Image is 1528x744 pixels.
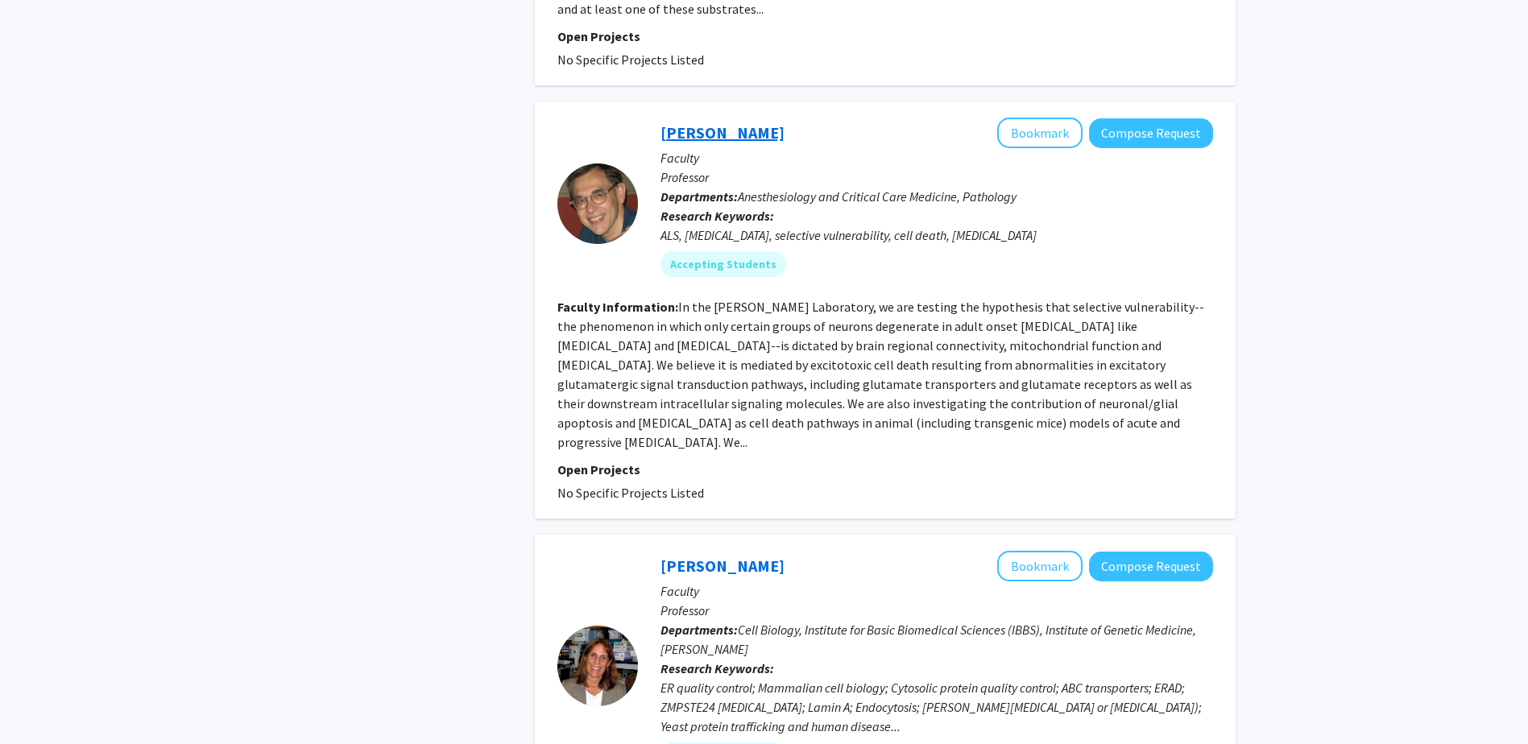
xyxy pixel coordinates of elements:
[738,188,1017,205] span: Anesthesiology and Critical Care Medicine, Pathology
[660,122,785,143] a: [PERSON_NAME]
[557,485,704,501] span: No Specific Projects Listed
[660,225,1213,245] div: ALS, [MEDICAL_DATA], selective vulnerability, cell death, [MEDICAL_DATA]
[997,118,1083,148] button: Add Lee Martin to Bookmarks
[557,52,704,68] span: No Specific Projects Listed
[660,188,738,205] b: Departments:
[557,299,678,315] b: Faculty Information:
[997,551,1083,581] button: Add Susan Michaelis to Bookmarks
[660,678,1213,736] div: ER quality control; Mammalian cell biology; Cytosolic protein quality control; ABC transporters; ...
[660,581,1213,601] p: Faculty
[557,460,1213,479] p: Open Projects
[660,148,1213,167] p: Faculty
[660,251,786,277] mat-chip: Accepting Students
[660,167,1213,187] p: Professor
[557,299,1204,450] fg-read-more: In the [PERSON_NAME] Laboratory, we are testing the hypothesis that selective vulnerability--the ...
[660,556,785,576] a: [PERSON_NAME]
[12,672,68,732] iframe: Chat
[660,622,1196,657] span: Cell Biology, Institute for Basic Biomedical Sciences (IBBS), Institute of Genetic Medicine, [PER...
[660,622,738,638] b: Departments:
[1089,552,1213,581] button: Compose Request to Susan Michaelis
[660,208,774,224] b: Research Keywords:
[1089,118,1213,148] button: Compose Request to Lee Martin
[557,27,1213,46] p: Open Projects
[660,601,1213,620] p: Professor
[660,660,774,676] b: Research Keywords:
